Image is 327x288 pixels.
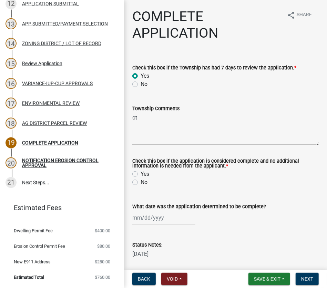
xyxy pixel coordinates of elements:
div: ZONING DISTRICT / LOT OF RECORD [22,41,101,46]
h1: COMPLETE APPLICATION [132,8,282,41]
div: AG DISTRICT PARCEL REVIEW [22,121,87,126]
span: $80.00 [97,244,110,249]
label: Yes [141,170,149,178]
span: $280.00 [95,260,110,264]
div: 13 [6,18,17,29]
span: Estimated Total [14,275,44,280]
span: Back [138,276,150,282]
div: APP SUBMITTED/PAYMENT SELECTION [22,21,108,26]
i: share [287,11,295,19]
div: 14 [6,38,17,49]
div: 18 [6,118,17,129]
label: Yes [141,72,149,80]
div: 16 [6,78,17,89]
button: Back [132,273,156,285]
div: 19 [6,137,17,148]
span: $760.00 [95,275,110,280]
button: Save & Exit [248,273,290,285]
div: 20 [6,157,17,169]
label: Check this box if the Township has had 7 days to review the application. [132,66,296,70]
div: VARIANCE-IUP-CUP APPROVALS [22,81,93,86]
button: Next [296,273,319,285]
span: Void [167,276,178,282]
label: No [141,178,147,186]
span: Dwelling Permit Fee [14,229,53,233]
label: What date was the application determined to be complete? [132,204,266,209]
span: Next [301,276,313,282]
label: Status Notes: [132,243,162,248]
button: shareShare [282,8,317,22]
label: Check this box if the application is considered complete and no additional information is needed ... [132,159,319,169]
a: Estimated Fees [6,201,113,215]
button: Void [161,273,187,285]
span: $400.00 [95,229,110,233]
div: ENVIRONMENTAL REVIEW [22,101,80,106]
span: Erosion Control Permit Fee [14,244,65,249]
div: 21 [6,177,17,188]
div: COMPLETE APPLICATION [22,141,78,145]
div: APPLICATION SUBMITTAL [22,1,79,6]
div: NOTIFICATION EROSION CONTROL APPROVAL [22,158,113,168]
span: Save & Exit [254,276,280,282]
div: Review Application [22,61,62,66]
input: mm/dd/yyyy [132,211,195,225]
span: New E911 Address [14,260,51,264]
label: Township Comments [132,106,180,111]
label: No [141,80,147,88]
span: Share [297,11,312,19]
div: 15 [6,58,17,69]
div: 17 [6,98,17,109]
